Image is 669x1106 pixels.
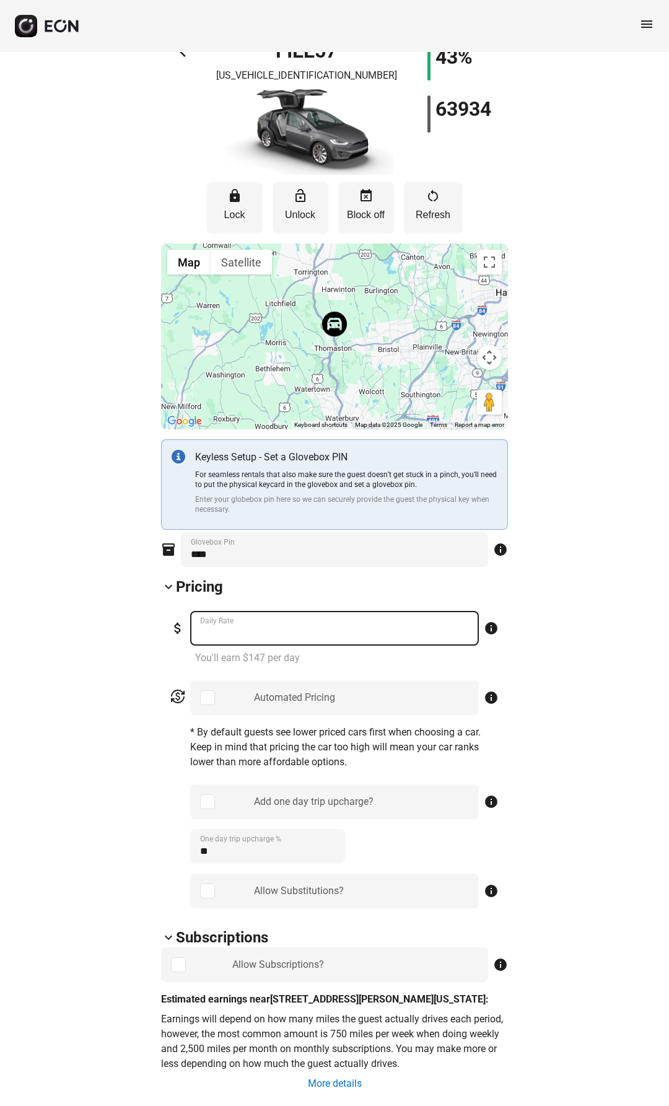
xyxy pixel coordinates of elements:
button: Keyboard shortcuts [294,421,348,429]
span: inventory_2 [161,542,176,557]
p: Unlock [279,208,322,222]
p: For seamless rentals that also make sure the guest doesn’t get stuck in a pinch, you’ll need to p... [195,470,497,489]
span: info [484,884,499,898]
label: Glovebox Pin [191,537,235,547]
button: Map camera controls [477,345,502,370]
label: One day trip upcharge % [200,834,281,844]
p: Enter your globebox pin here so we can securely provide the guest the physical key when necessary. [195,494,497,514]
p: You'll earn $147 per day [195,651,499,665]
span: keyboard_arrow_down [161,930,176,945]
a: Report a map error [455,421,504,428]
div: Automated Pricing [254,690,335,705]
span: attach_money [170,621,185,636]
h1: FIEE57 [276,43,337,58]
span: info [484,690,499,705]
p: * By default guests see lower priced cars first when choosing a car. Keep in mind that pricing th... [190,725,499,770]
span: event_busy [359,188,374,203]
p: Estimated earnings near [STREET_ADDRESS][PERSON_NAME][US_STATE]: [161,992,508,1007]
p: Refresh [410,208,457,222]
span: info [493,542,508,557]
span: lock_open [293,188,308,203]
img: info [172,450,185,463]
button: Show satellite imagery [211,250,272,274]
span: Map data ©2025 Google [355,421,422,428]
span: info [493,957,508,972]
span: currency_exchange [170,689,185,704]
p: [US_VEHICLE_IDENTIFICATION_NUMBER] [216,68,397,83]
button: Toggle fullscreen view [477,250,502,274]
span: info [484,794,499,809]
span: keyboard_arrow_down [161,579,176,594]
p: Lock [213,208,256,222]
h1: 63934 [435,102,491,116]
a: More details [307,1076,363,1091]
img: car [220,88,393,175]
button: Refresh [404,182,463,234]
div: Allow Substitutions? [254,884,344,898]
button: Block off [338,182,394,234]
p: Earnings will depend on how many miles the guest actually drives each period, however, the most c... [161,1012,508,1071]
span: lock [227,188,242,203]
button: Lock [207,182,263,234]
div: Allow Subscriptions? [232,957,324,972]
h1: 43% [435,50,473,64]
h2: Subscriptions [176,928,268,947]
button: Show street map [167,250,211,274]
div: Add one day trip upcharge? [254,794,374,809]
span: restart_alt [426,188,440,203]
button: Unlock [273,182,328,234]
img: Google [164,413,205,429]
p: Keyless Setup - Set a Glovebox PIN [195,450,497,465]
button: Drag Pegman onto the map to open Street View [477,390,502,415]
span: info [484,621,499,636]
span: menu [639,17,654,32]
label: Daily Rate [200,616,234,626]
a: Terms (opens in new tab) [430,421,447,428]
p: Block off [344,208,388,222]
a: Open this area in Google Maps (opens a new window) [164,413,205,429]
h2: Pricing [176,577,223,597]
